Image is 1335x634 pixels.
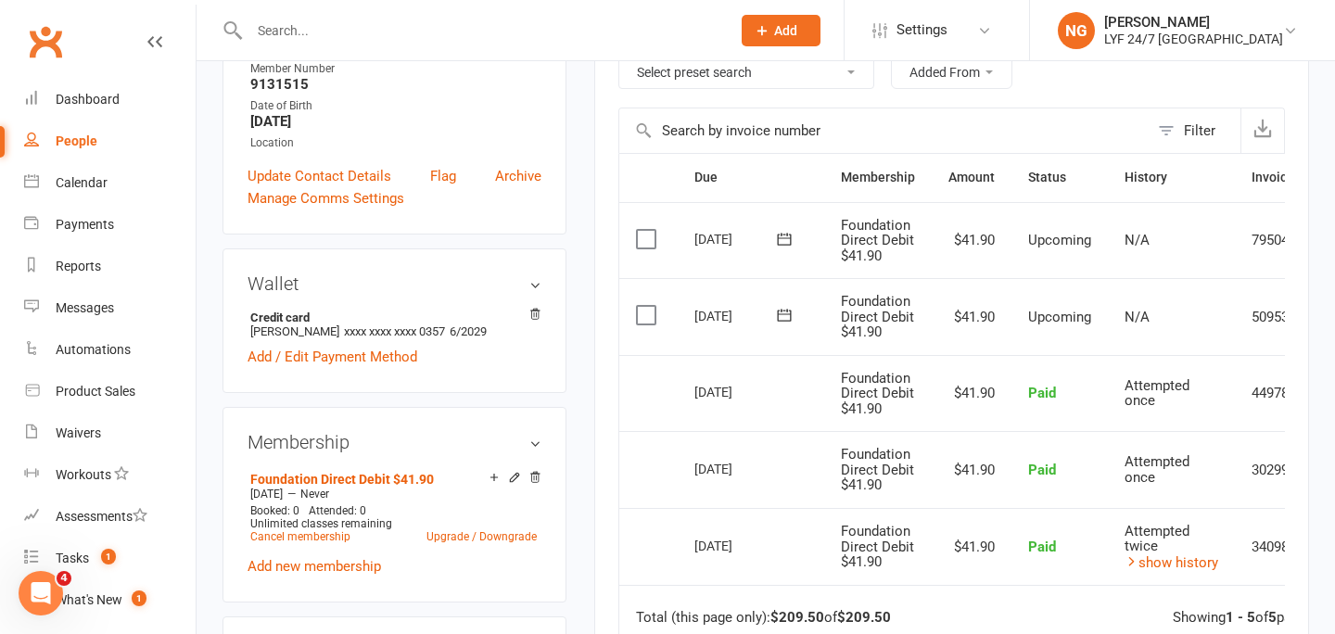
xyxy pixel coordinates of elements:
[244,18,718,44] input: Search...
[1125,377,1189,410] span: Attempted once
[56,509,147,524] div: Assessments
[932,355,1011,432] td: $41.90
[1028,232,1091,248] span: Upcoming
[1235,154,1321,201] th: Invoice #
[770,609,824,626] strong: $209.50
[1028,539,1056,555] span: Paid
[1235,355,1321,432] td: 4497818
[24,246,196,287] a: Reports
[246,487,541,501] div: —
[56,300,114,315] div: Messages
[430,165,456,187] a: Flag
[1125,453,1189,486] span: Attempted once
[56,551,89,565] div: Tasks
[24,79,196,120] a: Dashboard
[932,202,1011,279] td: $41.90
[248,308,541,341] li: [PERSON_NAME]
[24,120,196,162] a: People
[1104,31,1283,47] div: LYF 24/7 [GEOGRAPHIC_DATA]
[344,324,445,338] span: xxxx xxxx xxxx 0357
[132,590,146,606] span: 1
[1125,523,1189,555] span: Attempted twice
[56,425,101,440] div: Waivers
[56,92,120,107] div: Dashboard
[24,538,196,579] a: Tasks 1
[1235,508,1321,586] td: 3409893
[694,377,780,406] div: [DATE]
[841,370,914,417] span: Foundation Direct Debit $41.90
[56,592,122,607] div: What's New
[742,15,820,46] button: Add
[932,278,1011,355] td: $41.90
[678,154,824,201] th: Due
[694,224,780,253] div: [DATE]
[1184,120,1215,142] div: Filter
[619,108,1149,153] input: Search by invoice number
[1235,431,1321,508] td: 3029958
[56,259,101,273] div: Reports
[1028,462,1056,478] span: Paid
[56,384,135,399] div: Product Sales
[932,431,1011,508] td: $41.90
[24,287,196,329] a: Messages
[250,97,541,115] div: Date of Birth
[24,579,196,621] a: What's New1
[1028,309,1091,325] span: Upcoming
[1235,278,1321,355] td: 5095382
[1028,385,1056,401] span: Paid
[250,472,434,487] a: Foundation Direct Debit $41.90
[24,454,196,496] a: Workouts
[426,530,537,543] a: Upgrade / Downgrade
[891,56,1012,89] button: Added From
[22,19,69,65] a: Clubworx
[1058,12,1095,49] div: NG
[824,154,932,201] th: Membership
[250,504,299,517] span: Booked: 0
[837,609,891,626] strong: $209.50
[1226,609,1255,626] strong: 1 - 5
[1125,232,1150,248] span: N/A
[250,311,532,324] strong: Credit card
[774,23,797,38] span: Add
[1011,154,1108,201] th: Status
[24,496,196,538] a: Assessments
[694,301,780,330] div: [DATE]
[450,324,487,338] span: 6/2029
[1268,609,1277,626] strong: 5
[932,508,1011,586] td: $41.90
[495,165,541,187] a: Archive
[636,610,891,626] div: Total (this page only): of
[19,571,63,615] iframe: Intercom live chat
[841,446,914,493] span: Foundation Direct Debit $41.90
[250,60,541,78] div: Member Number
[24,412,196,454] a: Waivers
[896,9,947,51] span: Settings
[248,273,541,294] h3: Wallet
[694,454,780,483] div: [DATE]
[24,329,196,371] a: Automations
[841,217,914,264] span: Foundation Direct Debit $41.90
[57,571,71,586] span: 4
[250,134,541,152] div: Location
[1125,309,1150,325] span: N/A
[248,165,391,187] a: Update Contact Details
[300,488,329,501] span: Never
[56,175,108,190] div: Calendar
[101,549,116,564] span: 1
[56,133,97,148] div: People
[1104,14,1283,31] div: [PERSON_NAME]
[250,530,350,543] a: Cancel membership
[250,488,283,501] span: [DATE]
[841,523,914,570] span: Foundation Direct Debit $41.90
[1149,108,1240,153] button: Filter
[56,342,131,357] div: Automations
[250,517,392,530] span: Unlimited classes remaining
[309,504,366,517] span: Attended: 0
[24,162,196,204] a: Calendar
[24,204,196,246] a: Payments
[932,154,1011,201] th: Amount
[56,217,114,232] div: Payments
[248,187,404,209] a: Manage Comms Settings
[24,371,196,412] a: Product Sales
[250,76,541,93] strong: 9131515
